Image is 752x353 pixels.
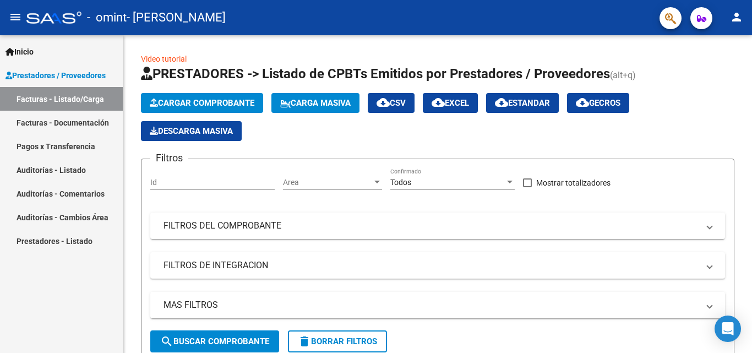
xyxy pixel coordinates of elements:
[495,96,508,109] mat-icon: cloud_download
[127,6,226,30] span: - [PERSON_NAME]
[150,252,725,279] mat-expansion-panel-header: FILTROS DE INTEGRACION
[6,46,34,58] span: Inicio
[368,93,415,113] button: CSV
[150,126,233,136] span: Descarga Masiva
[9,10,22,24] mat-icon: menu
[271,93,359,113] button: Carga Masiva
[288,330,387,352] button: Borrar Filtros
[283,178,372,187] span: Area
[150,98,254,108] span: Cargar Comprobante
[567,93,629,113] button: Gecros
[160,336,269,346] span: Buscar Comprobante
[280,98,351,108] span: Carga Masiva
[298,335,311,348] mat-icon: delete
[423,93,478,113] button: EXCEL
[576,98,620,108] span: Gecros
[160,335,173,348] mat-icon: search
[164,299,699,311] mat-panel-title: MAS FILTROS
[150,150,188,166] h3: Filtros
[150,213,725,239] mat-expansion-panel-header: FILTROS DEL COMPROBANTE
[87,6,127,30] span: - omint
[141,121,242,141] app-download-masive: Descarga masiva de comprobantes (adjuntos)
[150,330,279,352] button: Buscar Comprobante
[610,70,636,80] span: (alt+q)
[576,96,589,109] mat-icon: cloud_download
[486,93,559,113] button: Estandar
[141,121,242,141] button: Descarga Masiva
[390,178,411,187] span: Todos
[730,10,743,24] mat-icon: person
[298,336,377,346] span: Borrar Filtros
[150,292,725,318] mat-expansion-panel-header: MAS FILTROS
[141,66,610,82] span: PRESTADORES -> Listado de CPBTs Emitidos por Prestadores / Proveedores
[432,98,469,108] span: EXCEL
[377,98,406,108] span: CSV
[141,55,187,63] a: Video tutorial
[495,98,550,108] span: Estandar
[164,259,699,271] mat-panel-title: FILTROS DE INTEGRACION
[141,93,263,113] button: Cargar Comprobante
[164,220,699,232] mat-panel-title: FILTROS DEL COMPROBANTE
[377,96,390,109] mat-icon: cloud_download
[432,96,445,109] mat-icon: cloud_download
[6,69,106,82] span: Prestadores / Proveedores
[536,176,611,189] span: Mostrar totalizadores
[715,316,741,342] div: Open Intercom Messenger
